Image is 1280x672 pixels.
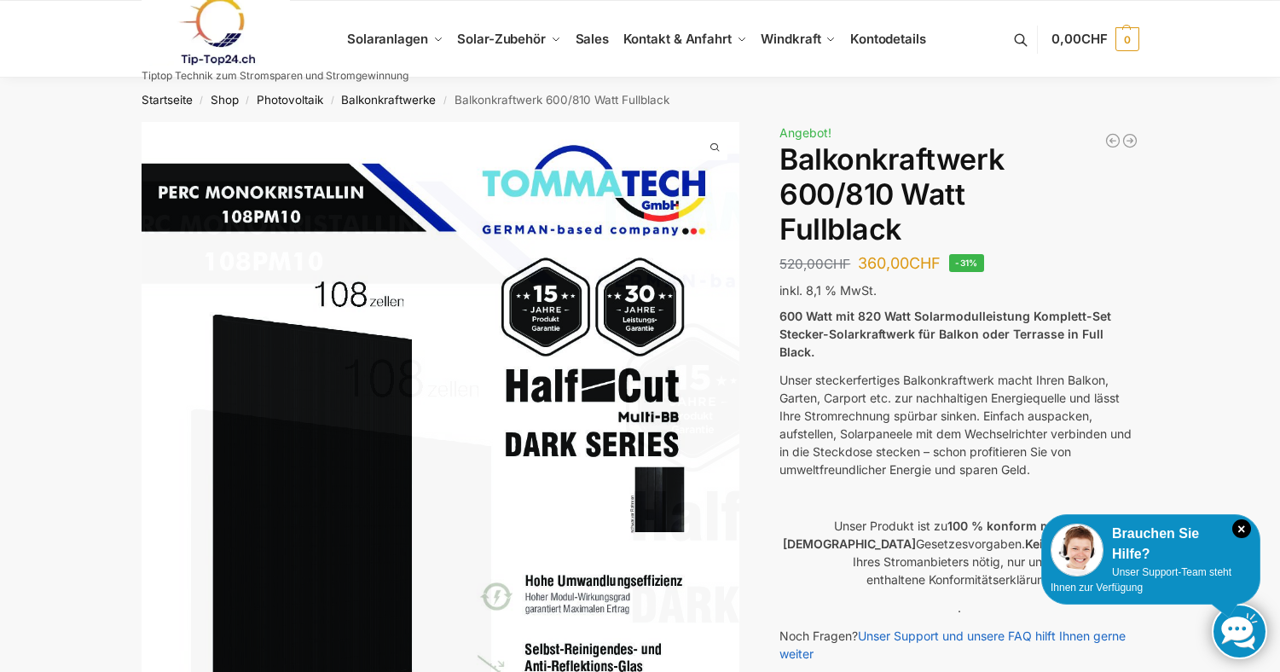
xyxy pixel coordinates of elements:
p: . [779,599,1138,617]
p: Noch Fragen? [779,627,1138,663]
span: Angebot! [779,125,831,140]
a: Windkraft [754,1,843,78]
span: / [239,94,257,107]
strong: 600 Watt mit 820 Watt Solarmodulleistung Komplett-Set Stecker-Solarkraftwerk für Balkon oder Terr... [779,309,1111,359]
span: Solaranlagen [347,31,428,47]
a: Balkonkraftwerk 445/600 Watt Bificial [1104,132,1121,149]
bdi: 520,00 [779,256,850,272]
a: 890/600 Watt Solarkraftwerk + 2,7 KW Batteriespeicher Genehmigungsfrei [1121,132,1138,149]
span: Kontakt & Anfahrt [623,31,732,47]
span: / [323,94,341,107]
a: Kontodetails [843,1,933,78]
nav: Breadcrumb [111,78,1169,122]
div: Brauchen Sie Hilfe? [1051,524,1251,565]
a: Shop [211,93,239,107]
a: Startseite [142,93,193,107]
img: Customer service [1051,524,1103,576]
a: Balkonkraftwerke [341,93,436,107]
strong: Keine [1025,536,1057,551]
p: Unser Produkt ist zu Gesetzesvorgaben. Genehmigung Ihres Stromanbieters nötig, nur unsere enthalt... [779,517,1138,588]
span: CHF [909,254,941,272]
span: -31% [949,254,984,272]
bdi: 360,00 [858,254,941,272]
a: Solar-Zubehör [450,1,568,78]
p: Unser steckerfertiges Balkonkraftwerk macht Ihren Balkon, Garten, Carport etc. zur nachhaltigen E... [779,371,1138,478]
span: Kontodetails [850,31,926,47]
span: / [436,94,454,107]
p: Tiptop Technik zum Stromsparen und Stromgewinnung [142,71,408,81]
span: Windkraft [761,31,820,47]
h1: Balkonkraftwerk 600/810 Watt Fullblack [779,142,1138,246]
a: Sales [568,1,616,78]
span: / [193,94,211,107]
span: Solar-Zubehör [457,31,546,47]
strong: 100 % konform mit den [DEMOGRAPHIC_DATA] [783,518,1085,551]
span: 0 [1115,27,1139,51]
a: 0,00CHF 0 [1051,14,1138,65]
i: Schließen [1232,519,1251,538]
a: Kontakt & Anfahrt [616,1,754,78]
span: Sales [576,31,610,47]
span: Unser Support-Team steht Ihnen zur Verfügung [1051,566,1231,594]
a: Photovoltaik [257,93,323,107]
a: Unser Support und unsere FAQ hilft Ihnen gerne weiter [779,629,1126,661]
span: CHF [824,256,850,272]
span: inkl. 8,1 % MwSt. [779,283,877,298]
span: CHF [1081,31,1108,47]
span: 0,00 [1051,31,1107,47]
